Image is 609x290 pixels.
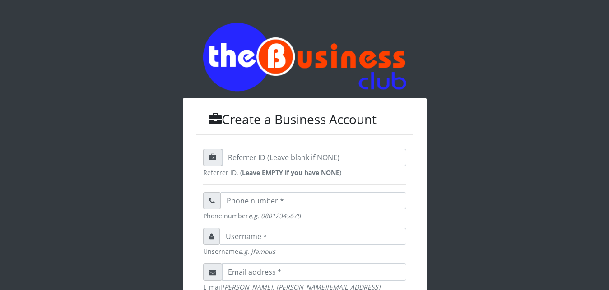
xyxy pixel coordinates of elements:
[222,149,406,166] input: Referrer ID (Leave blank if NONE)
[203,247,406,256] small: Unsername
[221,192,406,209] input: Phone number *
[222,263,406,281] input: Email address *
[203,168,406,177] small: Referrer ID. ( )
[242,168,339,177] strong: Leave EMPTY if you have NONE
[220,228,406,245] input: Username *
[248,212,301,220] em: e.g. 08012345678
[238,247,275,256] em: e.g. jfamous
[203,211,406,221] small: Phone number
[196,112,413,127] h3: Create a Business Account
